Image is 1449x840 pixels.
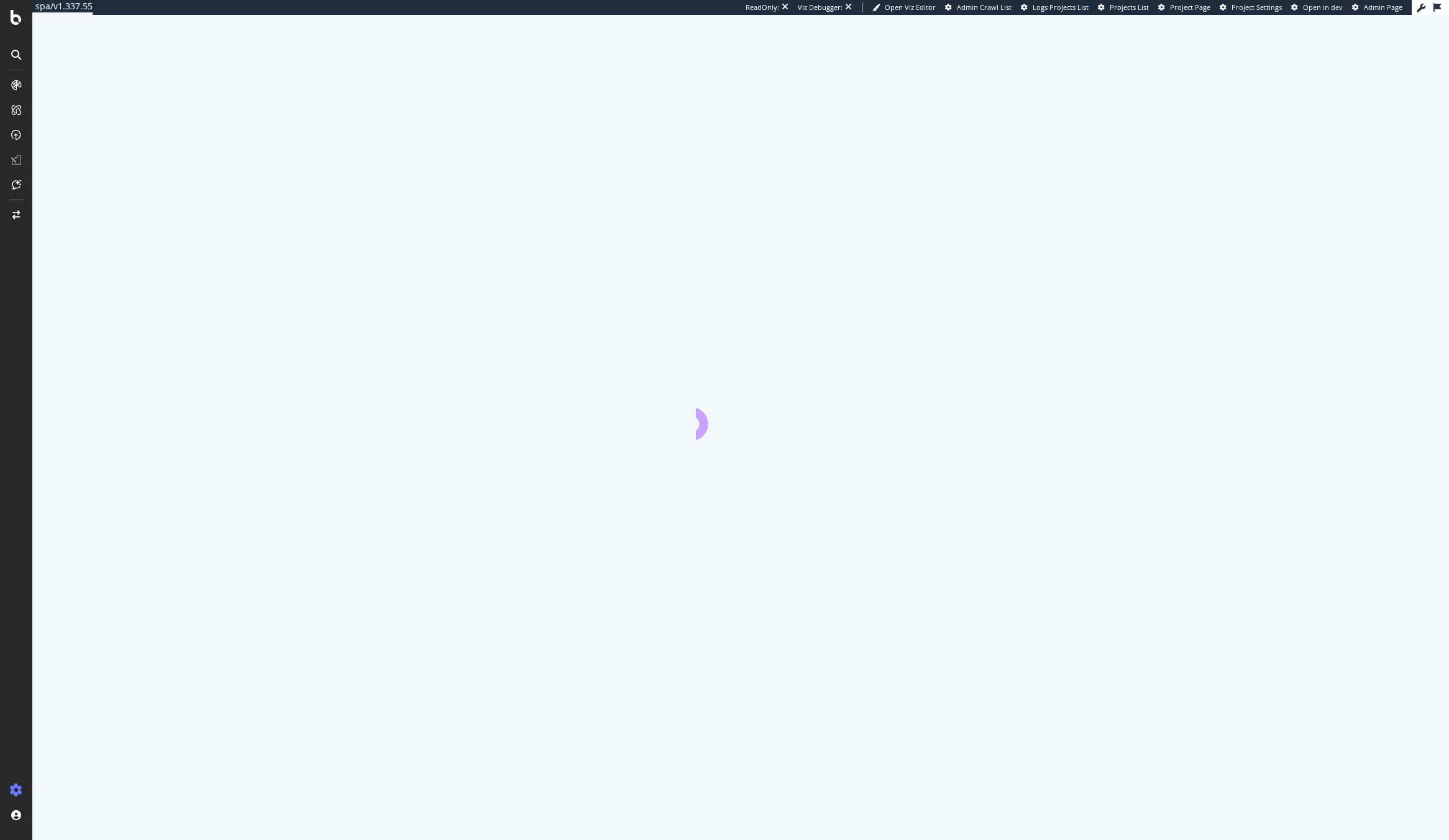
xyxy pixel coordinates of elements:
[1303,2,1343,12] span: Open in dev
[872,2,936,12] a: Open Viz Editor
[798,2,843,12] div: Viz Debugger:
[1021,2,1089,12] a: Logs Projects List
[746,2,779,12] div: ReadOnly:
[1232,2,1282,12] span: Project Settings
[1352,2,1402,12] a: Admin Page
[1098,2,1149,12] a: Projects List
[696,395,785,440] div: animation
[1110,2,1149,12] span: Projects List
[1033,2,1089,12] span: Logs Projects List
[1364,2,1402,12] span: Admin Page
[1220,2,1282,12] a: Project Settings
[1291,2,1343,12] a: Open in dev
[1158,2,1210,12] a: Project Page
[1170,2,1210,12] span: Project Page
[885,2,936,12] span: Open Viz Editor
[957,2,1012,12] span: Admin Crawl List
[945,2,1012,12] a: Admin Crawl List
